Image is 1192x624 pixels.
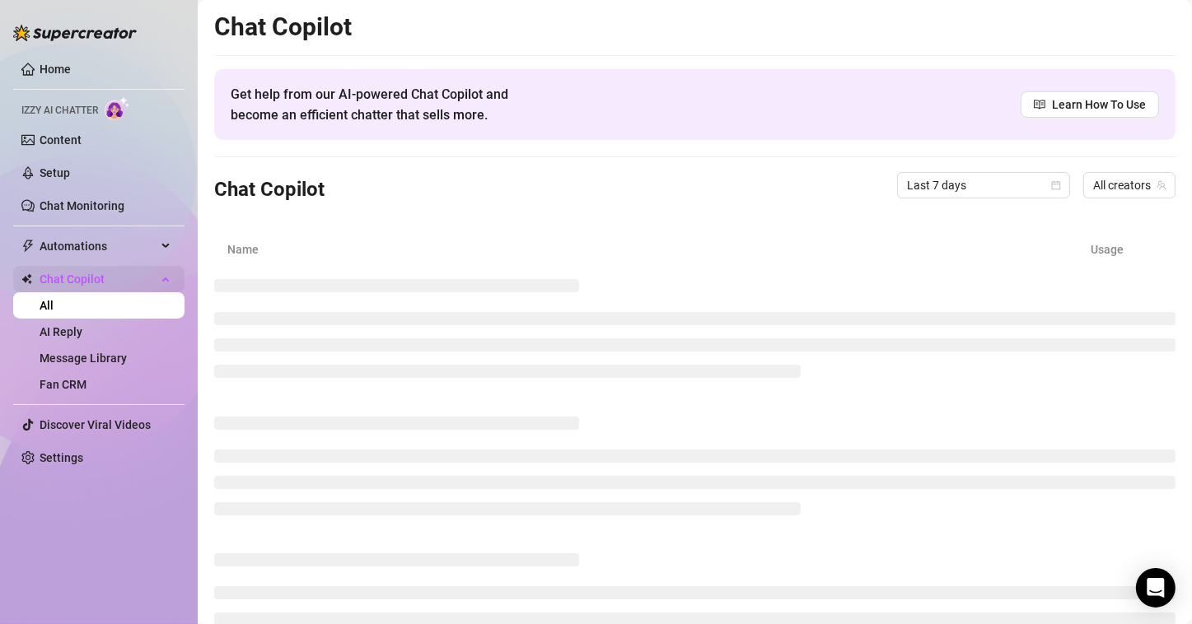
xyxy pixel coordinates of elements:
a: AI Reply [40,325,82,338]
a: Discover Viral Videos [40,418,151,431]
h3: Chat Copilot [214,177,325,203]
span: team [1157,180,1166,190]
a: Message Library [40,352,127,365]
article: Name [227,240,1091,258]
span: Last 7 days [907,173,1060,198]
a: Setup [40,166,70,179]
img: AI Chatter [105,96,130,120]
a: Settings [40,451,83,464]
h2: Chat Copilot [214,12,1176,43]
span: Automations [40,233,157,259]
article: Usage [1091,240,1162,258]
a: Learn How To Use [1021,91,1159,118]
img: logo-BBDzfeDw.svg [13,25,137,41]
span: read [1034,99,1045,110]
a: Chat Monitoring [40,199,124,212]
a: Content [40,133,82,147]
span: All creators [1093,173,1166,198]
span: Get help from our AI-powered Chat Copilot and become an efficient chatter that sells more. [231,84,548,125]
span: Izzy AI Chatter [21,103,98,119]
span: thunderbolt [21,240,35,253]
span: Chat Copilot [40,266,157,292]
a: Fan CRM [40,378,86,391]
div: Open Intercom Messenger [1136,568,1176,608]
a: All [40,299,54,312]
img: Chat Copilot [21,273,32,285]
a: Home [40,63,71,76]
span: Learn How To Use [1052,95,1146,114]
span: calendar [1051,180,1061,190]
